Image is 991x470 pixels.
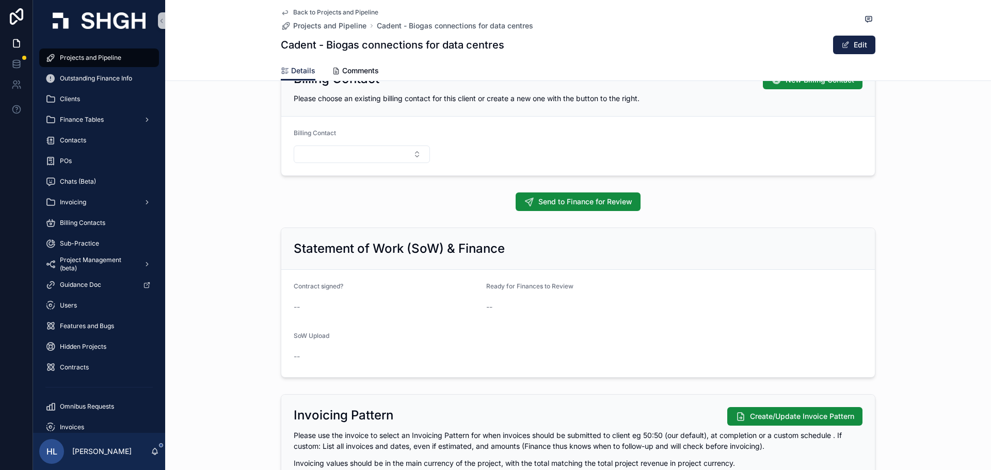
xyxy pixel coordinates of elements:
[60,157,72,165] span: POs
[39,110,159,129] a: Finance Tables
[750,411,854,422] span: Create/Update Invoice Pattern
[60,239,99,248] span: Sub-Practice
[294,458,862,468] p: Invoicing values should be in the main currency of the project, with the total matching the total...
[332,61,379,82] a: Comments
[294,282,343,290] span: Contract signed?
[46,445,57,458] span: HL
[293,21,366,31] span: Projects and Pipeline
[39,90,159,108] a: Clients
[39,131,159,150] a: Contacts
[39,152,159,170] a: POs
[294,145,430,163] button: Select Button
[39,317,159,335] a: Features and Bugs
[281,61,315,81] a: Details
[60,423,84,431] span: Invoices
[39,48,159,67] a: Projects and Pipeline
[60,136,86,144] span: Contacts
[293,8,378,17] span: Back to Projects and Pipeline
[294,240,505,257] h2: Statement of Work (SoW) & Finance
[39,214,159,232] a: Billing Contacts
[39,69,159,88] a: Outstanding Finance Info
[39,397,159,416] a: Omnibus Requests
[60,54,121,62] span: Projects and Pipeline
[294,129,336,137] span: Billing Contact
[39,255,159,273] a: Project Management (beta)
[833,36,875,54] button: Edit
[294,332,329,339] span: SoW Upload
[60,363,89,371] span: Contracts
[60,95,80,103] span: Clients
[39,337,159,356] a: Hidden Projects
[60,343,106,351] span: Hidden Projects
[60,177,96,186] span: Chats (Beta)
[291,66,315,76] span: Details
[294,302,300,312] span: --
[294,430,862,451] p: Please use the invoice to select an Invoicing Pattern for when invoices should be submitted to cl...
[281,21,366,31] a: Projects and Pipeline
[727,407,862,426] button: Create/Update Invoice Pattern
[294,407,393,424] h2: Invoicing Pattern
[60,281,101,289] span: Guidance Doc
[33,41,165,433] div: scrollable content
[39,418,159,436] a: Invoices
[39,296,159,315] a: Users
[39,193,159,212] a: Invoicing
[60,256,135,272] span: Project Management (beta)
[281,8,378,17] a: Back to Projects and Pipeline
[377,21,533,31] a: Cadent - Biogas connections for data centres
[538,197,632,207] span: Send to Finance for Review
[60,198,86,206] span: Invoicing
[39,172,159,191] a: Chats (Beta)
[60,301,77,310] span: Users
[53,12,146,29] img: App logo
[294,94,640,103] span: Please choose an existing billing contact for this client or create a new one with the button to ...
[72,446,132,457] p: [PERSON_NAME]
[281,38,504,52] h1: Cadent - Biogas connections for data centres
[516,192,641,211] button: Send to Finance for Review
[60,116,104,124] span: Finance Tables
[60,322,114,330] span: Features and Bugs
[294,351,300,362] span: --
[39,234,159,253] a: Sub-Practice
[39,275,159,294] a: Guidance Doc
[39,358,159,377] a: Contracts
[60,402,114,411] span: Omnibus Requests
[342,66,379,76] span: Comments
[60,74,132,83] span: Outstanding Finance Info
[486,302,492,312] span: --
[486,282,573,290] span: Ready for Finances to Review
[60,219,105,227] span: Billing Contacts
